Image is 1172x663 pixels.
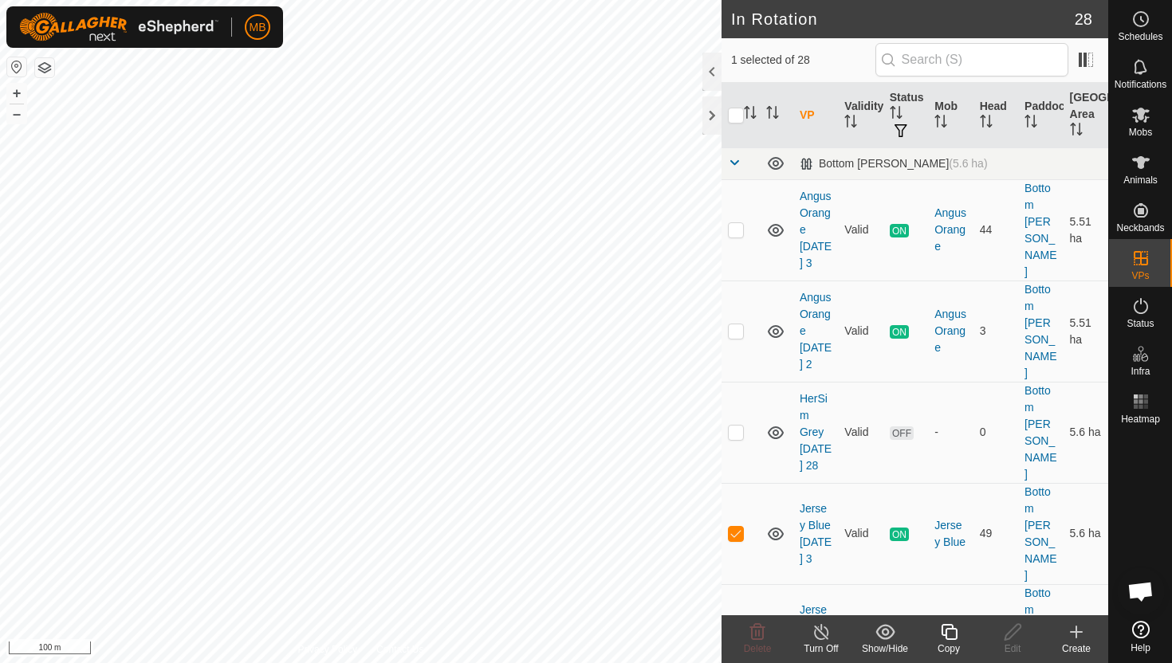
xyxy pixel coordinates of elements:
th: VP [793,83,838,148]
a: Jersey Blue [DATE] 3 [800,502,832,565]
th: Paddock [1018,83,1063,148]
img: Gallagher Logo [19,13,218,41]
span: OFF [890,426,914,440]
div: Show/Hide [853,641,917,656]
div: Angus Orange [934,306,966,356]
th: Mob [928,83,973,148]
td: 49 [973,483,1018,584]
span: Animals [1123,175,1158,185]
span: ON [890,325,909,339]
a: Bottom [PERSON_NAME] [1025,182,1056,278]
span: Heatmap [1121,414,1160,424]
div: Edit [981,641,1044,656]
button: + [7,84,26,103]
div: Jersey Blue [934,517,966,551]
td: 5.51 ha [1064,179,1108,280]
a: Angus Orange [DATE] 3 [800,190,832,269]
a: Help [1109,614,1172,659]
p-sorticon: Activate to sort [980,117,993,130]
button: Reset Map [7,57,26,76]
p-sorticon: Activate to sort [934,117,947,130]
a: Contact Us [376,642,423,657]
p-sorticon: Activate to sort [1025,117,1037,130]
a: Angus Orange [DATE] 2 [800,291,832,371]
td: 5.6 ha [1064,382,1108,483]
span: Schedules [1118,32,1162,41]
td: Valid [838,483,883,584]
a: Bottom [PERSON_NAME] [1025,384,1056,481]
span: MB [250,19,266,36]
div: Open chat [1117,567,1165,615]
button: – [7,104,26,124]
td: Valid [838,179,883,280]
span: Mobs [1129,127,1152,137]
td: 0 [973,382,1018,483]
p-sorticon: Activate to sort [1070,125,1083,138]
span: Infra [1131,367,1150,376]
span: VPs [1131,271,1149,280]
p-sorticon: Activate to sort [744,108,757,121]
button: Map Layers [35,58,54,77]
th: Head [973,83,1018,148]
p-sorticon: Activate to sort [890,108,903,121]
td: Valid [838,382,883,483]
span: 1 selected of 28 [731,52,875,69]
td: 5.51 ha [1064,280,1108,382]
span: Notifications [1115,80,1166,89]
span: Delete [744,643,772,654]
span: Help [1131,643,1150,653]
span: Neckbands [1116,223,1164,233]
div: Turn Off [789,641,853,656]
span: 28 [1075,7,1092,31]
div: Bottom [PERSON_NAME] [800,157,988,171]
p-sorticon: Activate to sort [844,117,857,130]
h2: In Rotation [731,10,1075,29]
span: ON [890,224,909,237]
td: 5.6 ha [1064,483,1108,584]
th: Status [883,83,928,148]
div: Create [1044,641,1108,656]
td: 44 [973,179,1018,280]
a: HerSim Grey [DATE] 28 [800,392,832,472]
span: (5.6 ha) [949,157,987,170]
p-sorticon: Activate to sort [766,108,779,121]
a: Privacy Policy [297,642,357,657]
a: Bottom [PERSON_NAME] [1025,485,1056,582]
th: [GEOGRAPHIC_DATA] Area [1064,83,1108,148]
a: Bottom [PERSON_NAME] [1025,283,1056,379]
td: Valid [838,280,883,382]
th: Validity [838,83,883,148]
span: ON [890,528,909,541]
div: Angus Orange [934,205,966,255]
input: Search (S) [875,43,1068,76]
td: 3 [973,280,1018,382]
div: Copy [917,641,981,656]
span: Status [1127,319,1154,328]
div: - [934,424,966,441]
